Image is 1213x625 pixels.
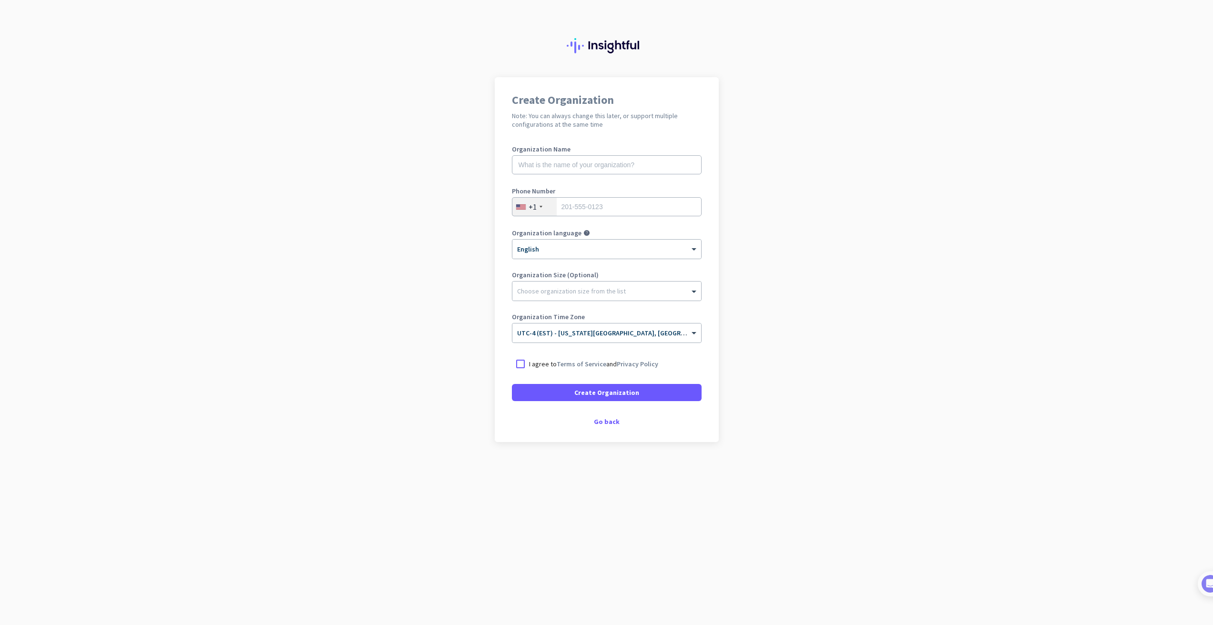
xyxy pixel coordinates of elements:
i: help [583,230,590,236]
p: I agree to and [529,359,658,369]
h1: Create Organization [512,94,702,106]
input: What is the name of your organization? [512,155,702,174]
img: Insightful [567,38,647,53]
label: Phone Number [512,188,702,194]
div: +1 [529,202,537,212]
a: Terms of Service [557,360,606,368]
a: Privacy Policy [617,360,658,368]
label: Organization Time Zone [512,313,702,320]
span: Create Organization [574,388,639,397]
h2: Note: You can always change this later, or support multiple configurations at the same time [512,111,702,129]
div: Go back [512,418,702,425]
label: Organization Size (Optional) [512,272,702,278]
button: Create Organization [512,384,702,401]
input: 201-555-0123 [512,197,702,216]
label: Organization Name [512,146,702,152]
label: Organization language [512,230,581,236]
